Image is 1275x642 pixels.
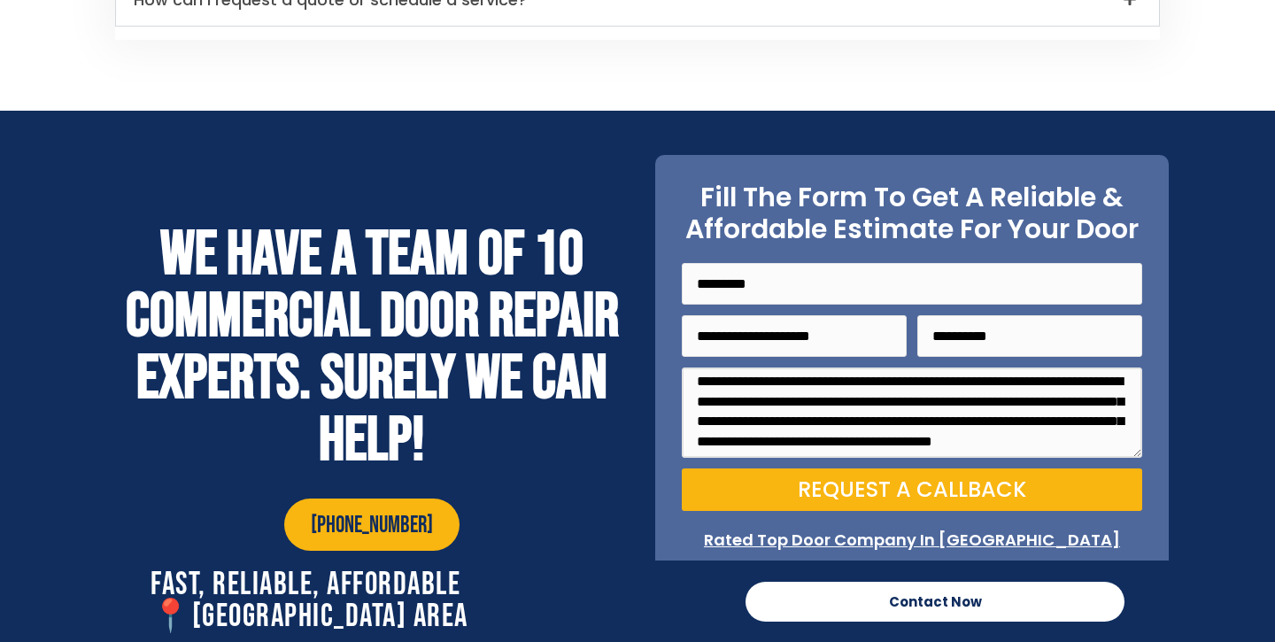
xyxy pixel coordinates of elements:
[115,224,629,472] h2: WE HAVE A TEAM OF 10 COMMERCIAL DOOR REPAIR EXPERTS. SURELY WE CAN HELP!
[311,512,433,540] span: [PHONE_NUMBER]
[682,263,1142,522] form: On Point Locksmith
[682,529,1142,551] p: Rated Top Door Company In [GEOGRAPHIC_DATA]
[889,595,982,608] span: Contact Now
[746,582,1124,622] a: Contact Now
[682,182,1142,245] h2: Fill The Form To Get A Reliable & Affordable Estimate For Your Door
[284,499,460,551] a: [PHONE_NUMBER]
[151,569,728,633] h2: Fast, Reliable, Affordable 📍[GEOGRAPHIC_DATA] Area
[682,468,1142,511] button: Request a Callback
[798,479,1026,500] span: Request a Callback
